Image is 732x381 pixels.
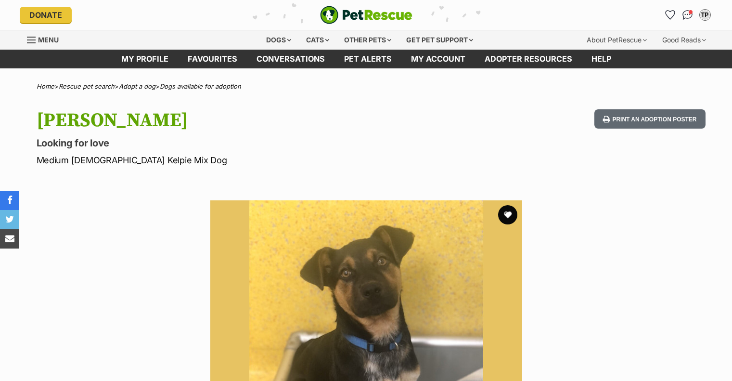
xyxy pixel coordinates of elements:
a: Menu [27,30,65,48]
a: My profile [112,50,178,68]
div: Get pet support [399,30,480,50]
h1: [PERSON_NAME] [37,109,444,131]
img: logo-e224e6f780fb5917bec1dbf3a21bbac754714ae5b6737aabdf751b685950b380.svg [320,6,412,24]
a: Adopter resources [475,50,582,68]
a: Pet alerts [334,50,401,68]
div: Other pets [337,30,398,50]
a: My account [401,50,475,68]
img: chat-41dd97257d64d25036548639549fe6c8038ab92f7586957e7f3b1b290dea8141.svg [682,10,693,20]
a: Help [582,50,621,68]
a: Dogs available for adoption [160,82,241,90]
div: Dogs [259,30,298,50]
a: Home [37,82,54,90]
div: > > > [13,83,720,90]
button: favourite [498,205,517,224]
div: TP [700,10,710,20]
a: Conversations [680,7,695,23]
a: Adopt a dog [119,82,155,90]
a: Favourites [178,50,247,68]
span: Menu [38,36,59,44]
div: Good Reads [655,30,713,50]
ul: Account quick links [663,7,713,23]
div: Cats [299,30,336,50]
a: Donate [20,7,72,23]
p: Looking for love [37,136,444,150]
button: Print an adoption poster [594,109,705,129]
button: My account [697,7,713,23]
p: Medium [DEMOGRAPHIC_DATA] Kelpie Mix Dog [37,154,444,167]
a: PetRescue [320,6,412,24]
a: Favourites [663,7,678,23]
a: conversations [247,50,334,68]
div: About PetRescue [580,30,654,50]
a: Rescue pet search [59,82,115,90]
